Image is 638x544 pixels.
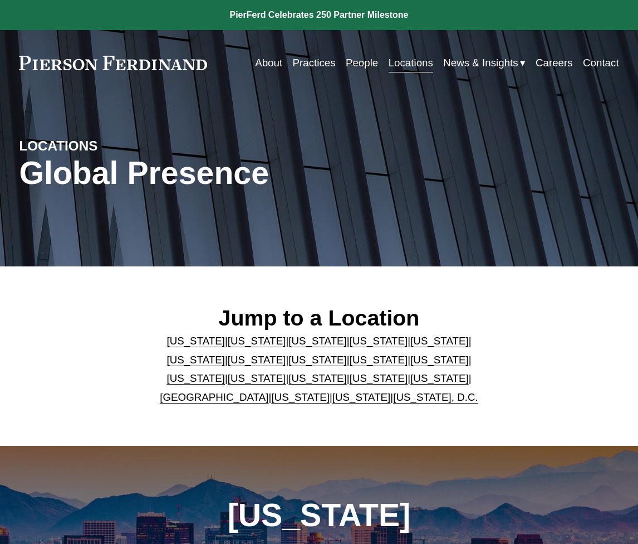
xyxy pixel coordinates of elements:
h1: [US_STATE] [194,497,444,534]
a: [US_STATE] [228,354,286,366]
a: [GEOGRAPHIC_DATA] [160,391,268,403]
a: Practices [292,52,335,74]
a: [US_STATE] [288,354,347,366]
a: Careers [536,52,573,74]
a: [US_STATE] [332,391,391,403]
a: [US_STATE] [410,372,469,384]
a: [US_STATE] [410,354,469,366]
a: [US_STATE] [288,335,347,347]
a: [US_STATE] [288,372,347,384]
a: Locations [389,52,433,74]
a: [US_STATE] [350,335,408,347]
a: Contact [583,52,619,74]
a: [US_STATE], D.C. [393,391,478,403]
a: [US_STATE] [166,354,225,366]
a: [US_STATE] [228,372,286,384]
h2: Jump to a Location [144,305,494,332]
a: [US_STATE] [166,372,225,384]
p: | | | | | | | | | | | | | | | | | | [144,332,494,407]
a: [US_STATE] [350,372,408,384]
a: About [255,52,282,74]
span: News & Insights [443,54,518,72]
a: [US_STATE] [228,335,286,347]
a: People [346,52,378,74]
a: [US_STATE] [166,335,225,347]
a: folder dropdown [443,52,525,74]
a: [US_STATE] [350,354,408,366]
a: [US_STATE] [271,391,330,403]
h1: Global Presence [19,155,419,192]
h4: LOCATIONS [19,138,169,155]
a: [US_STATE] [410,335,469,347]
